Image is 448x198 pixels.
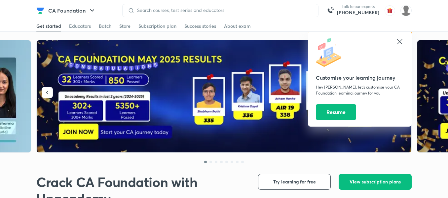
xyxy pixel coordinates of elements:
div: About exam [224,23,251,29]
p: Talk to our experts [337,4,379,9]
button: View subscription plans [339,174,412,190]
h5: Customise your learning journey [316,74,404,82]
span: Try learning for free [273,178,316,185]
div: Educators [69,23,91,29]
button: CA Foundation [44,4,100,17]
p: Hey [PERSON_NAME], let’s customise your CA Foundation learning journey for you [316,84,404,96]
img: avatar [385,5,395,16]
span: View subscription plans [350,178,401,185]
a: Store [119,21,131,31]
div: Store [119,23,131,29]
div: Success stories [184,23,216,29]
button: Try learning for free [258,174,331,190]
a: About exam [224,21,251,31]
img: icon [316,38,346,67]
a: Educators [69,21,91,31]
a: Subscription plan [138,21,176,31]
a: Success stories [184,21,216,31]
div: Subscription plan [138,23,176,29]
img: Syeda Nayareen [400,5,412,16]
img: call-us [324,4,337,17]
div: Batch [99,23,111,29]
a: Batch [99,21,111,31]
div: Get started [36,23,61,29]
button: Resume [316,104,356,120]
a: Get started [36,21,61,31]
img: Company Logo [36,7,44,15]
input: Search courses, test series and educators [134,8,313,13]
a: [PHONE_NUMBER] [337,9,379,16]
